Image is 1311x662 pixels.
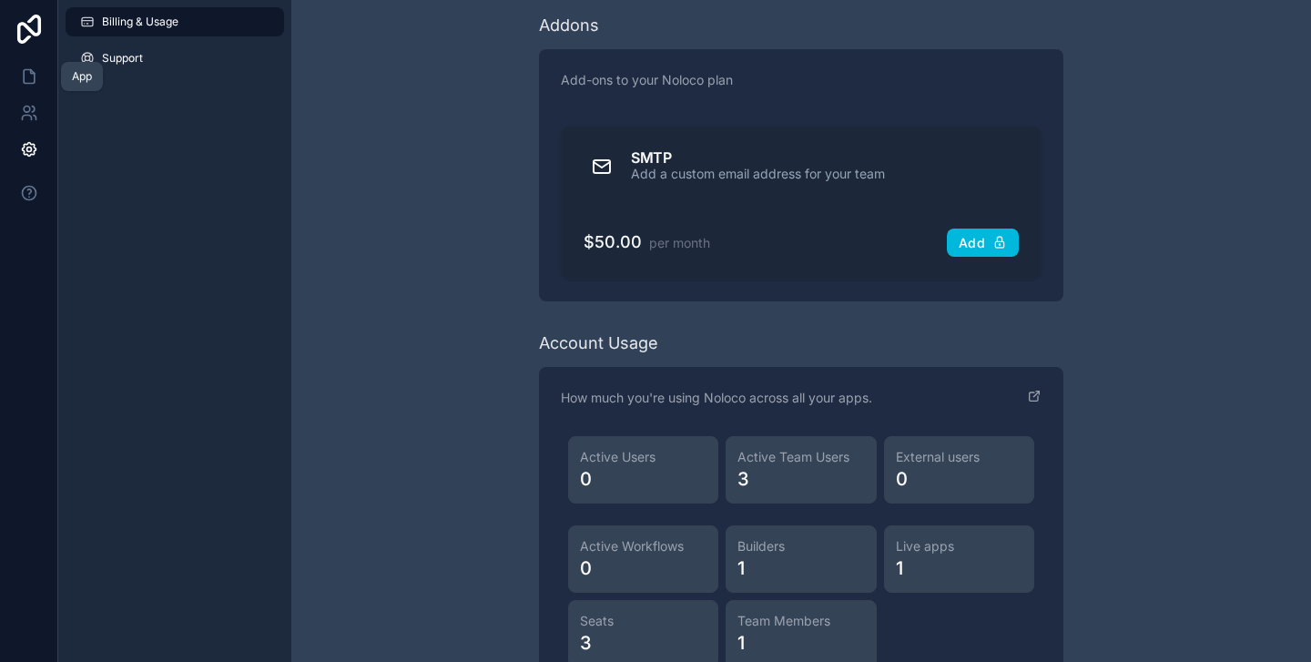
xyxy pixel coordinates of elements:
[580,612,706,630] span: Seats
[896,448,1022,466] span: External users
[66,7,284,36] a: Billing & Usage
[539,13,599,38] div: Addons
[737,555,864,581] span: 1
[580,537,706,555] span: Active Workflows
[561,71,1042,89] p: Add-ons to your Noloco plan
[737,448,864,466] span: Active Team Users
[580,630,706,656] span: 3
[66,44,284,73] a: Support
[737,612,864,630] span: Team Members
[584,232,642,251] span: $50.00
[737,537,864,555] span: Builders
[737,630,864,656] span: 1
[631,150,885,165] div: SMTP
[580,555,706,581] span: 0
[947,229,1019,258] button: Add
[896,466,1022,492] span: 0
[580,466,706,492] span: 0
[561,389,872,407] p: How much you're using Noloco across all your apps.
[539,331,658,356] div: Account Usage
[896,537,1022,555] span: Live apps
[896,555,1022,581] span: 1
[580,448,706,466] span: Active Users
[102,15,178,29] span: Billing & Usage
[649,235,710,250] span: per month
[959,235,1007,251] div: Add
[102,51,143,66] span: Support
[737,466,864,492] span: 3
[631,165,885,183] div: Add a custom email address for your team
[72,69,92,84] div: App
